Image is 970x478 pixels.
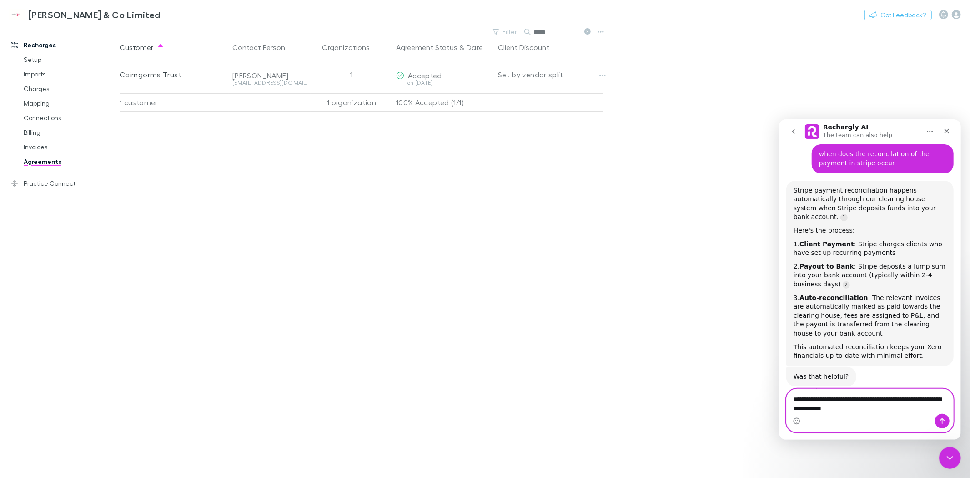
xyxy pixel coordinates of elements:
a: Mapping [15,96,126,111]
div: 1 customer [120,93,229,112]
a: Connections [15,111,126,125]
div: 1 [311,56,392,93]
a: Agreements [15,154,126,169]
button: Got Feedback? [864,10,932,20]
a: Invoices [15,140,126,154]
a: Setup [15,52,126,67]
iframe: Intercom live chat [939,447,961,469]
div: [EMAIL_ADDRESS][DOMAIN_NAME] [232,80,307,86]
div: [PERSON_NAME] [232,71,307,80]
div: on [DATE] [396,80,491,86]
div: Set by vendor split [498,56,603,93]
a: [PERSON_NAME] & Co Limited [4,4,166,25]
p: 100% Accepted (1/1) [396,94,491,111]
button: Contact Person [232,38,296,56]
button: Filter [488,26,523,37]
div: & [396,38,491,56]
button: Customer [120,38,164,56]
a: Billing [15,125,126,140]
button: Agreement Status [396,38,457,56]
a: Recharges [2,38,126,52]
div: 1 organization [311,93,392,112]
a: Imports [15,67,126,81]
iframe: Intercom live chat [779,119,961,440]
div: Cairngorms Trust [120,56,225,93]
img: Epplett & Co Limited's Logo [9,9,25,20]
button: Date [467,38,483,56]
h3: [PERSON_NAME] & Co Limited [28,9,161,20]
button: Client Discount [498,38,560,56]
a: Charges [15,81,126,96]
span: Accepted [408,71,442,80]
button: Organizations [322,38,381,56]
a: Practice Connect [2,176,126,191]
